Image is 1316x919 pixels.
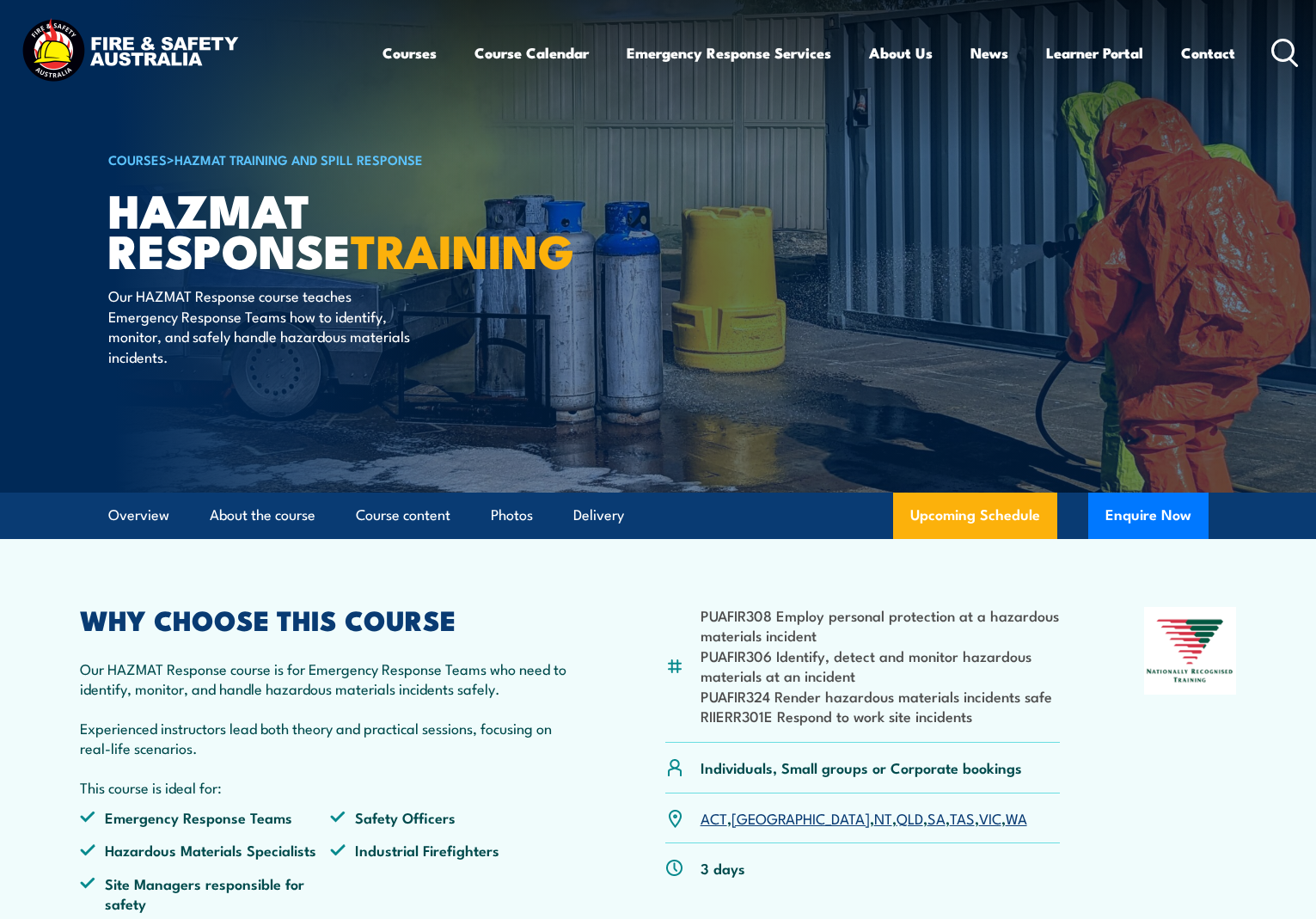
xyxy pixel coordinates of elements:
[174,150,423,168] a: HAZMAT Training and Spill Response
[970,30,1008,76] a: News
[330,840,581,860] li: Industrial Firefighters
[1006,807,1027,828] a: WA
[210,493,315,538] a: About the course
[701,706,1061,726] li: RIIERR301E Respond to work site incidents
[701,808,1027,828] p: , , , , , , ,
[351,213,574,285] strong: TRAINING
[1046,30,1143,76] a: Learner Portal
[627,30,831,76] a: Emergency Response Services
[108,493,169,538] a: Overview
[897,807,923,828] a: QLD
[701,686,1061,706] li: PUAFIR324 Render hazardous materials incidents safe
[701,646,1061,686] li: PUAFIR306 Identify, detect and monitor hazardous materials at an incident
[108,149,533,169] h6: >
[80,873,331,914] li: Site Managers responsible for safety
[80,807,331,827] li: Emergency Response Teams
[80,840,331,860] li: Hazardous Materials Specialists
[701,807,727,828] a: ACT
[869,30,933,76] a: About Us
[108,150,167,168] a: COURSES
[874,807,892,828] a: NT
[950,807,975,828] a: TAS
[893,493,1057,539] a: Upcoming Schedule
[383,30,437,76] a: Courses
[80,718,582,758] p: Experienced instructors lead both theory and practical sessions, focusing on real-life scenarios.
[80,777,582,797] p: This course is ideal for:
[1088,493,1209,539] button: Enquire Now
[1181,30,1235,76] a: Contact
[927,807,946,828] a: SA
[1144,607,1237,695] img: Nationally Recognised Training logo.
[573,493,624,538] a: Delivery
[330,807,581,827] li: Safety Officers
[474,30,589,76] a: Course Calendar
[108,189,533,269] h1: Hazmat Response
[356,493,450,538] a: Course content
[979,807,1001,828] a: VIC
[491,493,533,538] a: Photos
[80,659,582,699] p: Our HAZMAT Response course is for Emergency Response Teams who need to identify, monitor, and han...
[701,605,1061,646] li: PUAFIR308 Employ personal protection at a hazardous materials incident
[80,607,582,631] h2: WHY CHOOSE THIS COURSE
[108,285,422,366] p: Our HAZMAT Response course teaches Emergency Response Teams how to identify, monitor, and safely ...
[701,858,745,878] p: 3 days
[701,757,1022,777] p: Individuals, Small groups or Corporate bookings
[731,807,870,828] a: [GEOGRAPHIC_DATA]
